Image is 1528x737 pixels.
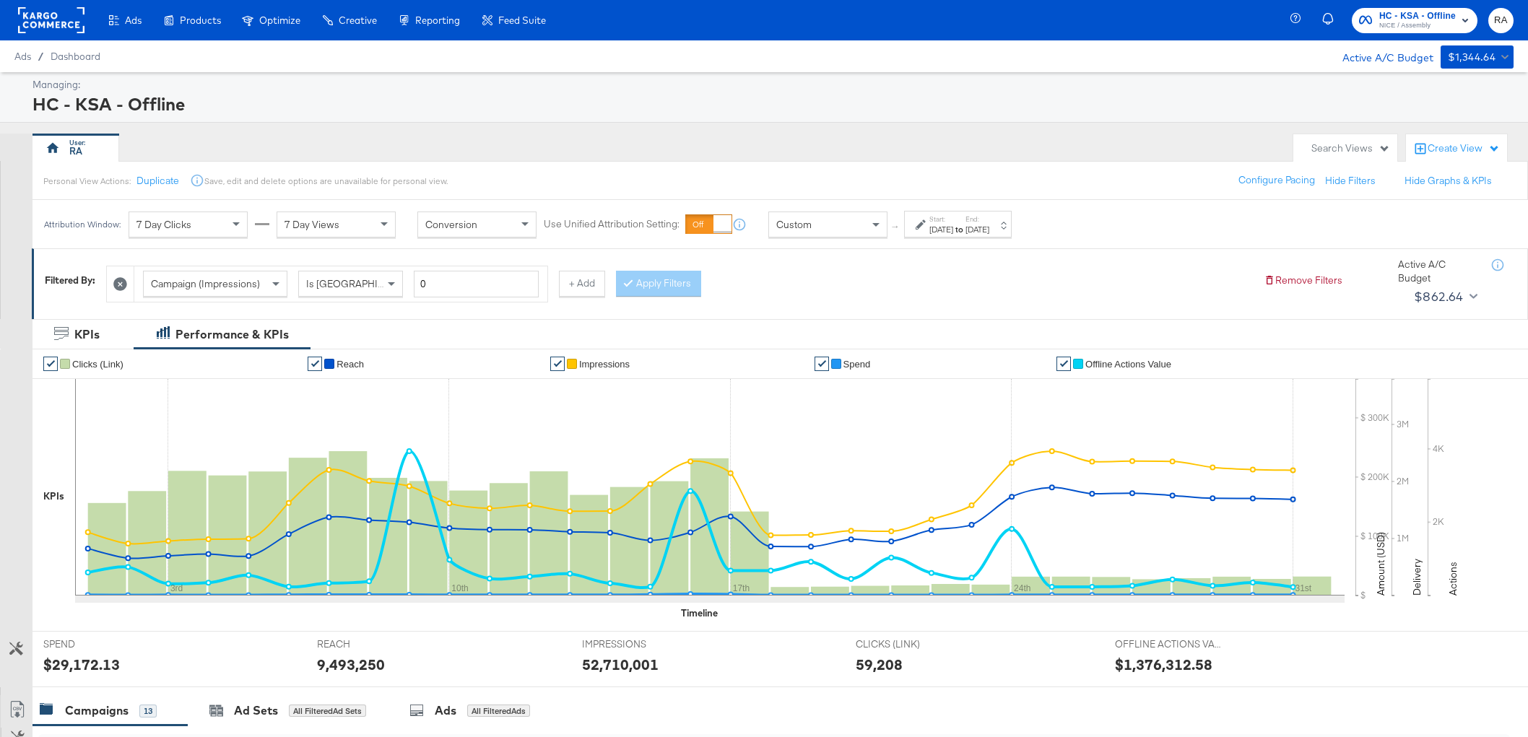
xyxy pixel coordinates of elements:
span: HC - KSA - Offline [1379,9,1456,24]
div: 59,208 [856,654,903,675]
input: Enter a number [414,271,539,297]
label: End: [965,214,989,224]
a: ✔ [815,357,829,371]
span: Campaign (Impressions) [151,277,260,290]
button: + Add [559,271,605,297]
div: Save, edit and delete options are unavailable for personal view. [204,175,448,187]
span: Reporting [415,14,460,26]
span: Ads [125,14,142,26]
div: [DATE] [965,224,989,235]
div: $862.64 [1414,286,1464,308]
div: $1,344.64 [1448,48,1496,66]
button: Remove Filters [1264,274,1342,287]
span: Offline Actions Value [1085,359,1171,370]
div: Create View [1428,141,1500,156]
div: KPIs [43,489,64,503]
div: Ad Sets [234,702,278,719]
div: Personal View Actions: [43,175,131,187]
a: ✔ [308,357,322,371]
div: [DATE] [929,224,953,235]
span: Feed Suite [498,14,546,26]
span: Reach [337,359,364,370]
label: Start: [929,214,953,224]
span: IMPRESSIONS [582,637,690,651]
label: Use Unified Attribution Setting: [544,218,680,232]
a: ✔ [550,357,565,371]
div: Search Views [1311,141,1390,155]
button: $1,344.64 [1441,45,1514,69]
span: Creative [339,14,377,26]
span: NICE / Assembly [1379,20,1456,32]
div: $1,376,312.58 [1115,654,1212,675]
div: Performance & KPIs [175,326,289,343]
div: All Filtered Ads [467,705,530,718]
div: Timeline [681,606,718,620]
button: Hide Filters [1325,174,1376,188]
text: Amount (USD) [1374,532,1387,596]
text: Delivery [1410,559,1423,596]
a: Dashboard [51,51,100,62]
a: ✔ [1056,357,1071,371]
span: / [31,51,51,62]
div: All Filtered Ad Sets [289,705,366,718]
span: 7 Day Views [285,218,339,231]
span: 7 Day Clicks [136,218,191,231]
span: Is [GEOGRAPHIC_DATA] [306,277,417,290]
span: Custom [776,218,812,231]
div: Active A/C Budget [1398,258,1477,284]
span: Products [180,14,221,26]
span: REACH [317,637,425,651]
button: $862.64 [1408,285,1480,308]
div: 9,493,250 [317,654,385,675]
div: 52,710,001 [582,654,659,675]
div: Ads [435,702,456,719]
button: Configure Pacing [1228,167,1325,193]
div: KPIs [74,326,100,343]
span: OFFLINE ACTIONS VALUE [1115,637,1223,651]
div: Campaigns [65,702,129,719]
span: RA [1494,12,1508,29]
button: HC - KSA - OfflineNICE / Assembly [1352,8,1477,33]
div: RA [69,144,82,158]
strong: to [953,224,965,235]
span: Impressions [579,359,630,370]
span: Spend [843,359,871,370]
text: Actions [1446,562,1459,596]
a: ✔ [43,357,58,371]
div: Filtered By: [45,274,95,287]
span: ↑ [889,224,903,230]
div: 13 [139,705,157,718]
button: RA [1488,8,1514,33]
div: HC - KSA - Offline [32,92,1510,116]
span: Optimize [259,14,300,26]
button: Duplicate [136,174,179,188]
div: $29,172.13 [43,654,120,675]
span: Conversion [425,218,477,231]
span: CLICKS (LINK) [856,637,964,651]
div: Active A/C Budget [1327,45,1433,67]
div: Managing: [32,78,1510,92]
div: Attribution Window: [43,219,121,230]
span: Clicks (Link) [72,359,123,370]
span: Ads [14,51,31,62]
button: Hide Graphs & KPIs [1405,174,1492,188]
span: SPEND [43,637,152,651]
